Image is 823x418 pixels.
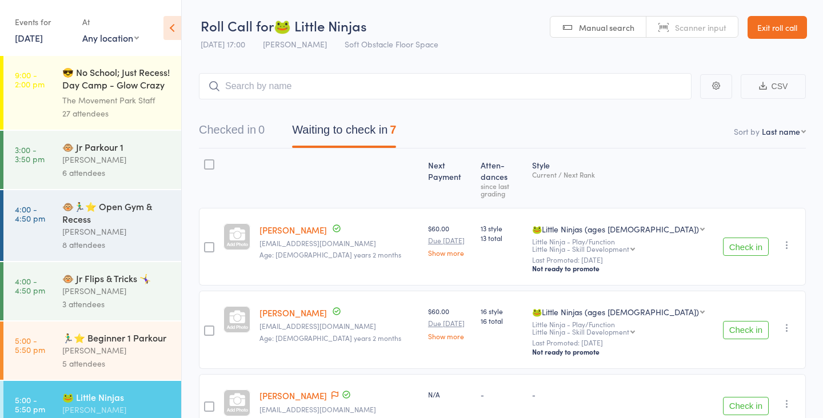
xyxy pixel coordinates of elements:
div: Style [528,154,718,203]
div: 3 attendees [62,298,171,311]
span: Manual search [579,22,634,33]
small: srb912@gmail.com [259,239,419,247]
small: Due [DATE] [428,236,472,244]
div: Last name [762,126,800,137]
button: Check in [723,321,769,339]
div: 27 attendees [62,107,171,120]
div: 🐸Little Ninjas (ages [DEMOGRAPHIC_DATA]) [532,306,699,317]
a: 3:00 -3:50 pm🐵 Jr Parkour 1[PERSON_NAME]6 attendees [3,131,181,189]
a: Show more [428,332,472,340]
time: 3:00 - 3:50 pm [15,145,45,163]
div: Current / Next Rank [532,171,713,178]
a: 5:00 -5:50 pm🏃‍♂️⭐ Beginner 1 Parkour[PERSON_NAME]5 attendees [3,321,181,380]
a: Show more [428,249,472,256]
div: Little Ninja - Skill Development [532,245,629,252]
span: 16 total [481,316,523,325]
div: 🐸 Little Ninjas [62,391,171,403]
div: The Movement Park Staff [62,94,171,107]
div: Little Ninja - Play/Function [532,238,713,252]
span: 16 style [481,306,523,316]
span: [DATE] 17:00 [201,38,245,50]
div: 😎 No School; Just Recess! Day Camp - Glow Crazy S... [62,66,171,94]
div: 🐸Little Ninjas (ages [DEMOGRAPHIC_DATA]) [532,223,699,235]
a: 9:00 -2:00 pm😎 No School; Just Recess! Day Camp - Glow Crazy S...The Movement Park Staff27 attendees [3,56,181,130]
time: 4:00 - 4:50 pm [15,276,45,295]
div: [PERSON_NAME] [62,284,171,298]
time: 5:00 - 5:50 pm [15,395,45,413]
span: Scanner input [675,22,726,33]
small: lmk1411@hotmail.com [259,322,419,330]
div: [PERSON_NAME] [62,153,171,166]
a: [PERSON_NAME] [259,224,327,236]
div: At [82,13,139,31]
div: Not ready to promote [532,264,713,273]
div: Next Payment [424,154,476,203]
span: Age: [DEMOGRAPHIC_DATA] years 2 months [259,250,401,259]
div: - [532,389,713,399]
div: 🐵 Jr Flips & Tricks 🤸‍♀️ [62,272,171,284]
div: 0 [258,123,265,136]
div: 5 attendees [62,357,171,370]
a: 4:00 -4:50 pm🐵 Jr Flips & Tricks 🤸‍♀️[PERSON_NAME]3 attendees [3,262,181,320]
time: 4:00 - 4:50 pm [15,204,45,223]
div: $60.00 [428,306,472,339]
div: [PERSON_NAME] [62,344,171,357]
small: Due [DATE] [428,319,472,327]
label: Sort by [734,126,760,137]
time: 9:00 - 2:00 pm [15,70,45,89]
div: Events for [15,13,71,31]
div: 🐵 Jr Parkour 1 [62,140,171,153]
div: Little Ninja - Play/Function [532,320,713,335]
input: Search by name [199,73,692,99]
a: 4:00 -4:50 pm🐵🏃‍♂️⭐ Open Gym & Recess[PERSON_NAME]8 attendees [3,190,181,261]
div: 6 attendees [62,166,171,179]
div: 🐵🏃‍♂️⭐ Open Gym & Recess [62,200,171,225]
div: 8 attendees [62,238,171,251]
div: Little Ninja - Skill Development [532,328,629,335]
div: Atten­dances [476,154,528,203]
span: 13 total [481,233,523,243]
span: Age: [DEMOGRAPHIC_DATA] years 2 months [259,333,401,343]
span: Soft Obstacle Floor Space [345,38,438,50]
small: Last Promoted: [DATE] [532,339,713,347]
div: [PERSON_NAME] [62,403,171,416]
div: 7 [390,123,396,136]
small: mirandar9@yahoo.com [259,405,419,413]
div: $60.00 [428,223,472,256]
span: 🐸 Little Ninjas [274,16,367,35]
div: 🏃‍♂️⭐ Beginner 1 Parkour [62,331,171,344]
span: [PERSON_NAME] [263,38,327,50]
span: Roll Call for [201,16,274,35]
button: Check in [723,238,769,256]
a: [DATE] [15,31,43,44]
button: Check in [723,397,769,415]
div: - [481,389,523,399]
button: Waiting to check in7 [292,118,396,148]
small: Last Promoted: [DATE] [532,256,713,264]
a: [PERSON_NAME] [259,307,327,319]
a: [PERSON_NAME] [259,389,327,401]
time: 5:00 - 5:50 pm [15,336,45,354]
div: since last grading [481,182,523,197]
div: N/A [428,389,472,399]
a: Exit roll call [748,16,807,39]
span: 13 style [481,223,523,233]
button: CSV [741,74,806,99]
div: Any location [82,31,139,44]
div: Not ready to promote [532,347,713,356]
div: [PERSON_NAME] [62,225,171,238]
button: Checked in0 [199,118,265,148]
